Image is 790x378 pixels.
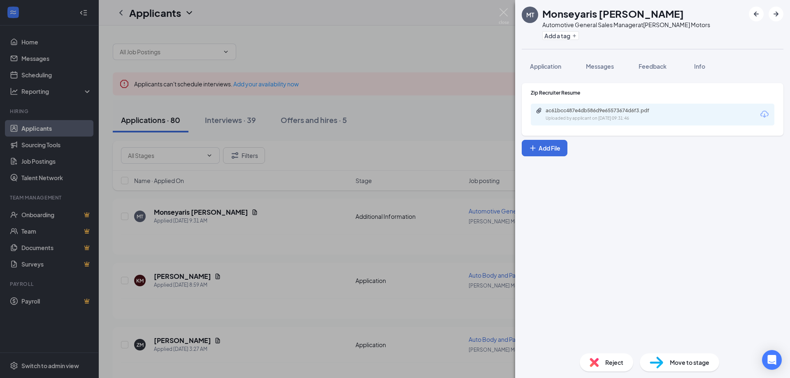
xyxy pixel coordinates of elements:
[536,107,542,114] svg: Paperclip
[586,63,614,70] span: Messages
[526,11,534,19] div: MT
[531,89,774,96] div: Zip Recruiter Resume
[751,9,761,19] svg: ArrowLeftNew
[769,7,783,21] button: ArrowRight
[760,109,769,119] svg: Download
[762,350,782,370] div: Open Intercom Messenger
[771,9,781,19] svg: ArrowRight
[639,63,667,70] span: Feedback
[542,7,684,21] h1: Monseyaris [PERSON_NAME]
[546,115,669,122] div: Uploaded by applicant on [DATE] 09:31:46
[670,358,709,367] span: Move to stage
[529,144,537,152] svg: Plus
[546,107,661,114] div: ac61bcc487e4db586d9e65573674d6f3.pdf
[572,33,577,38] svg: Plus
[522,140,567,156] button: Add FilePlus
[542,31,579,40] button: PlusAdd a tag
[542,21,710,29] div: Automotive General Sales Manager at [PERSON_NAME] Motors
[605,358,623,367] span: Reject
[749,7,764,21] button: ArrowLeftNew
[536,107,669,122] a: Paperclipac61bcc487e4db586d9e65573674d6f3.pdfUploaded by applicant on [DATE] 09:31:46
[530,63,561,70] span: Application
[694,63,705,70] span: Info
